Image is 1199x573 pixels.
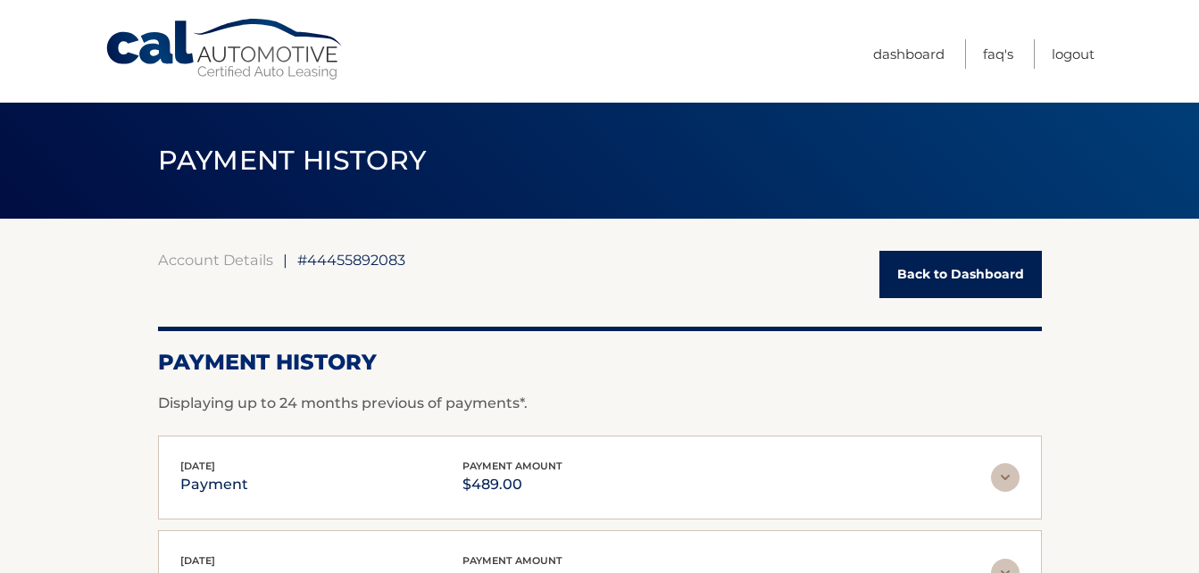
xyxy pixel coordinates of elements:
img: accordion-rest.svg [991,463,1020,492]
p: $489.00 [462,472,562,497]
a: Logout [1052,39,1095,69]
span: [DATE] [180,554,215,567]
span: | [283,251,287,269]
span: payment amount [462,460,562,472]
span: PAYMENT HISTORY [158,144,427,177]
p: payment [180,472,248,497]
a: Cal Automotive [104,18,346,81]
h2: Payment History [158,349,1042,376]
a: Back to Dashboard [879,251,1042,298]
a: Dashboard [873,39,945,69]
span: #44455892083 [297,251,405,269]
p: Displaying up to 24 months previous of payments*. [158,393,1042,414]
span: payment amount [462,554,562,567]
a: FAQ's [983,39,1013,69]
span: [DATE] [180,460,215,472]
a: Account Details [158,251,273,269]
